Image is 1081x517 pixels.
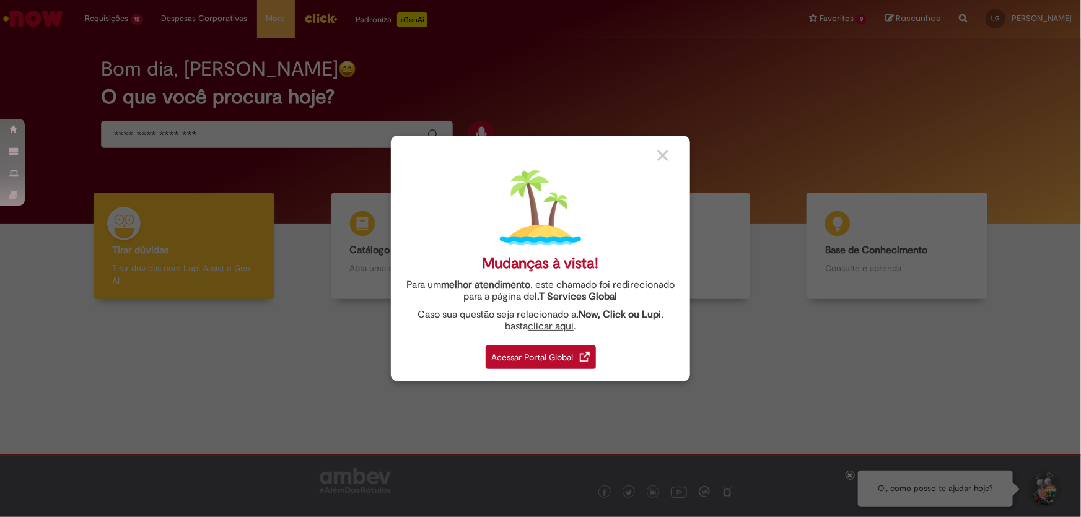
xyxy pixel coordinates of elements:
strong: melhor atendimento [441,279,530,291]
div: Para um , este chamado foi redirecionado para a página de [400,279,681,303]
div: Caso sua questão seja relacionado a , basta . [400,309,681,332]
a: Acessar Portal Global [486,339,596,369]
div: Mudanças à vista! [483,254,599,272]
div: Acessar Portal Global [486,345,596,369]
strong: .Now, Click ou Lupi [576,308,661,321]
img: redirect_link.png [580,352,590,362]
a: clicar aqui [528,313,574,332]
a: I.T Services Global [535,284,618,303]
img: island.png [500,167,581,248]
img: close_button_grey.png [657,150,668,161]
